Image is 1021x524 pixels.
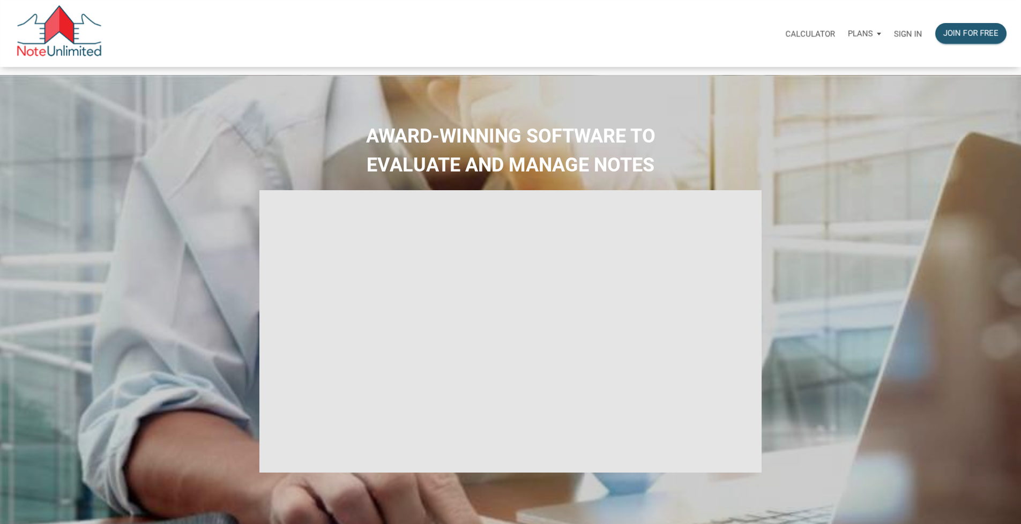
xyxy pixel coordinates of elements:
[888,17,929,50] a: Sign in
[943,27,998,40] div: Join for free
[841,17,888,50] a: Plans
[894,29,922,39] p: Sign in
[841,18,888,50] button: Plans
[848,29,873,39] p: Plans
[785,29,835,39] p: Calculator
[935,23,1007,44] button: Join for free
[259,190,762,473] iframe: NoteUnlimited
[779,17,841,50] a: Calculator
[929,17,1013,50] a: Join for free
[8,122,1013,179] h2: AWARD-WINNING SOFTWARE TO EVALUATE AND MANAGE NOTES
